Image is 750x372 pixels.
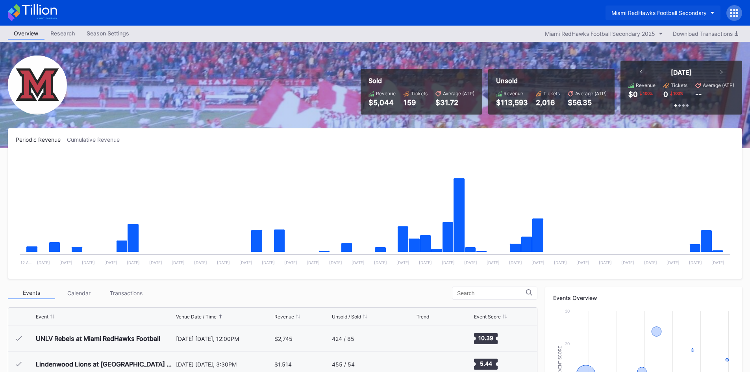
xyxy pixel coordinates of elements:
[404,98,428,107] div: 159
[396,260,409,265] text: [DATE]
[82,260,95,265] text: [DATE]
[332,335,354,342] div: 424 / 85
[672,90,684,96] div: 100 %
[104,260,117,265] text: [DATE]
[442,260,455,265] text: [DATE]
[176,314,217,320] div: Venue Date / Time
[16,136,67,143] div: Periodic Revenue
[663,90,668,98] div: 0
[217,260,230,265] text: [DATE]
[496,77,607,85] div: Unsold
[565,341,570,346] text: 20
[36,360,174,368] div: Lindenwood Lions at [GEOGRAPHIC_DATA] RedHawks Football
[636,82,656,88] div: Revenue
[417,329,440,348] svg: Chart title
[102,287,150,299] div: Transactions
[352,260,365,265] text: [DATE]
[274,335,293,342] div: $2,745
[553,294,734,301] div: Events Overview
[44,28,81,40] a: Research
[644,260,657,265] text: [DATE]
[443,91,474,96] div: Average (ATP)
[284,260,297,265] text: [DATE]
[8,28,44,40] a: Overview
[67,136,126,143] div: Cumulative Revenue
[673,30,738,37] div: Download Transactions
[642,90,654,96] div: 100 %
[568,98,607,107] div: $56.35
[504,91,523,96] div: Revenue
[176,361,273,368] div: [DATE] [DATE], 3:30PM
[36,314,48,320] div: Event
[20,260,32,265] text: 12 A…
[332,314,361,320] div: Unsold / Sold
[435,98,474,107] div: $31.72
[419,260,432,265] text: [DATE]
[703,82,734,88] div: Average (ATP)
[606,6,720,20] button: Miami RedHawks Football Secondary
[474,314,501,320] div: Event Score
[536,98,560,107] div: 2,016
[628,90,638,98] div: $0
[496,98,528,107] div: $113,593
[711,260,724,265] text: [DATE]
[480,360,492,367] text: 5.44
[8,56,67,115] img: Miami_RedHawks_Football_Secondary.png
[531,260,544,265] text: [DATE]
[611,9,707,16] div: Miami RedHawks Football Secondary
[307,260,320,265] text: [DATE]
[369,77,474,85] div: Sold
[176,335,273,342] div: [DATE] [DATE], 12:00PM
[37,260,50,265] text: [DATE]
[329,260,342,265] text: [DATE]
[487,260,500,265] text: [DATE]
[374,260,387,265] text: [DATE]
[464,260,477,265] text: [DATE]
[509,260,522,265] text: [DATE]
[671,82,687,88] div: Tickets
[262,260,275,265] text: [DATE]
[689,260,702,265] text: [DATE]
[669,28,742,39] button: Download Transactions
[671,68,692,76] div: [DATE]
[376,91,396,96] div: Revenue
[172,260,185,265] text: [DATE]
[81,28,135,40] a: Season Settings
[541,28,667,39] button: Miami RedHawks Football Secondary 2025
[543,91,560,96] div: Tickets
[81,28,135,39] div: Season Settings
[239,260,252,265] text: [DATE]
[274,314,294,320] div: Revenue
[16,153,734,271] svg: Chart title
[554,260,567,265] text: [DATE]
[369,98,396,107] div: $5,044
[36,335,160,342] div: UNLV Rebels at Miami RedHawks Football
[44,28,81,39] div: Research
[8,287,55,299] div: Events
[576,260,589,265] text: [DATE]
[127,260,140,265] text: [DATE]
[417,314,429,320] div: Trend
[545,30,655,37] div: Miami RedHawks Football Secondary 2025
[55,287,102,299] div: Calendar
[478,335,493,341] text: 10.39
[194,260,207,265] text: [DATE]
[667,260,680,265] text: [DATE]
[599,260,612,265] text: [DATE]
[59,260,72,265] text: [DATE]
[565,309,570,313] text: 30
[621,260,634,265] text: [DATE]
[575,91,607,96] div: Average (ATP)
[411,91,428,96] div: Tickets
[457,290,526,296] input: Search
[695,90,702,98] div: --
[332,361,355,368] div: 455 / 54
[149,260,162,265] text: [DATE]
[274,361,292,368] div: $1,514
